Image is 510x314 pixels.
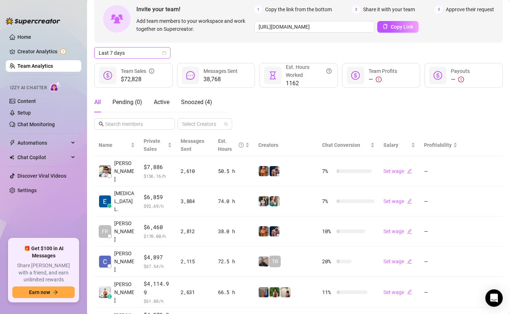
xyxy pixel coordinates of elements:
span: 1 [254,5,262,13]
span: $ 67.54 /h [144,263,172,270]
button: Earn nowarrow-right [12,286,75,298]
div: — [451,75,470,84]
img: AI Chatter [50,82,61,92]
span: $6,859 [144,193,172,202]
span: 7 % [322,197,334,205]
img: Ralphy [280,287,291,297]
span: question-circle [239,137,244,153]
img: Axel [270,166,280,176]
th: Creators [254,134,318,156]
span: FR [102,227,108,235]
a: Setup [17,110,31,116]
span: Private Sales [144,138,160,152]
div: 74.0 h [218,197,250,205]
img: LC [259,256,269,267]
img: Exon Locsin [99,195,111,207]
div: All [94,98,101,107]
img: Zaddy [270,196,280,206]
img: JG [259,226,269,236]
span: edit [407,199,412,204]
div: 2,115 [181,257,209,265]
div: 3,884 [181,197,209,205]
span: Last 7 days [99,47,166,58]
span: edit [407,229,412,234]
a: Home [17,34,31,40]
img: Charmaine Javil… [99,256,111,268]
div: 2,812 [181,227,209,235]
div: 2,631 [181,288,209,296]
td: — [420,186,462,216]
span: thunderbolt [9,140,15,146]
div: Est. Hours Worked [286,63,332,79]
span: calendar [162,51,166,55]
div: 72.5 h [218,257,250,265]
img: Wayne [259,287,269,297]
span: dollar-circle [103,71,112,80]
span: 38,768 [203,75,238,84]
img: Axel [270,226,280,236]
span: info-circle [149,67,154,75]
div: 38.0 h [218,227,250,235]
span: $ 92.69 /h [144,202,172,210]
span: Earn now [29,289,50,295]
div: z [107,294,112,299]
span: 🎁 Get $100 in AI Messages [12,245,75,259]
span: Chat Conversion [322,142,360,148]
span: Copy Link [391,24,413,30]
a: Content [17,98,36,104]
span: exclamation-circle [458,77,464,82]
span: dollar-circle [433,71,442,80]
span: 7 % [322,167,334,175]
div: — [369,75,397,84]
div: Open Intercom Messenger [485,289,503,307]
button: Copy Link [377,21,419,33]
span: Izzy AI Chatter [10,84,47,91]
span: [PERSON_NAME] [114,249,135,273]
span: Chat Copilot [17,152,69,163]
span: Payouts [451,68,470,74]
span: message [186,71,195,80]
div: Est. Hours [218,137,244,153]
a: Set wageedit [383,259,412,264]
span: $4,114.99 [144,280,172,297]
span: [PERSON_NAME] [114,159,135,183]
span: hourglass [268,71,277,80]
a: Team Analytics [17,63,53,69]
span: team [224,122,228,126]
img: Chat Copilot [9,155,14,160]
span: dollar-circle [351,71,360,80]
span: [MEDICAL_DATA] L. [114,189,135,213]
span: $7,886 [144,163,172,172]
span: [PERSON_NAME] [114,219,135,243]
span: Salary [383,142,398,148]
span: Active [154,99,169,106]
span: $ 61.88 /h [144,297,172,305]
span: 3 [435,5,443,13]
span: Automations [17,137,69,149]
span: Share [PERSON_NAME] with a friend, and earn unlimited rewards [12,262,75,284]
a: Discover Viral Videos [17,173,66,179]
img: Nathaniel [270,287,280,297]
a: Set wageedit [383,228,412,234]
th: Name [94,134,139,156]
span: Approve their request [446,5,494,13]
span: Name [99,141,129,149]
div: 50.5 h [218,167,250,175]
td: — [420,216,462,247]
a: Set wageedit [383,289,412,295]
span: 11 % [322,288,334,296]
span: Snoozed ( 4 ) [181,99,212,106]
span: Add team members to your workspace and work together on Supercreator. [136,17,251,33]
span: copy [383,24,388,29]
span: arrow-right [53,290,58,295]
span: Share it with your team [363,5,415,13]
img: Katy [259,196,269,206]
a: Creator Analytics exclamation-circle [17,46,75,57]
span: question-circle [326,63,332,79]
div: Pending ( 0 ) [112,98,142,107]
span: 20 % [322,257,334,265]
a: Chat Monitoring [17,121,55,127]
span: edit [407,289,412,294]
span: [PERSON_NAME] [114,280,135,304]
span: $72,828 [121,75,154,84]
